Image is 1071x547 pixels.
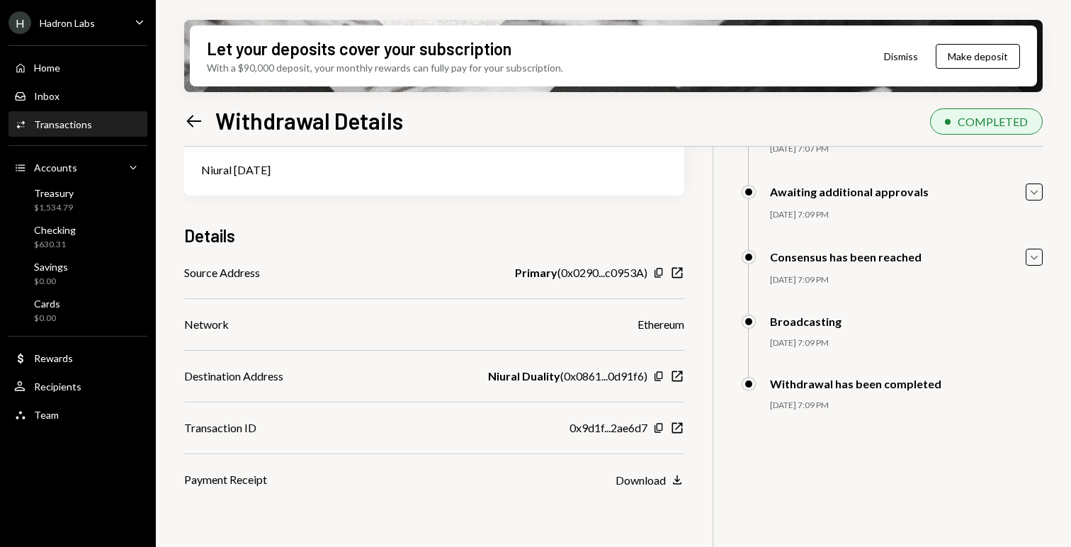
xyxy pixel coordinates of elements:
div: Source Address [184,264,260,281]
div: Inbox [34,90,59,102]
b: Primary [515,264,557,281]
div: Ethereum [637,316,684,333]
div: $630.31 [34,239,76,251]
h1: Withdrawal Details [215,106,403,135]
div: Payment Receipt [184,471,267,488]
button: Download [616,473,684,488]
a: Inbox [8,83,147,108]
a: Treasury$1,534.79 [8,183,147,217]
div: [DATE] 7:09 PM [770,337,1043,349]
button: Dismiss [866,40,936,73]
div: Home [34,62,60,74]
div: $0.00 [34,312,60,325]
a: Home [8,55,147,80]
div: Broadcasting [770,315,841,328]
div: H [8,11,31,34]
a: Savings$0.00 [8,256,147,291]
div: [DATE] 7:09 PM [770,274,1043,286]
div: Checking [34,224,76,236]
div: Hadron Labs [40,17,95,29]
a: Rewards [8,345,147,371]
div: ( 0x0290...c0953A ) [515,264,647,281]
a: Team [8,402,147,427]
div: COMPLETED [958,115,1028,128]
div: Transactions [34,118,92,130]
div: Savings [34,261,68,273]
h3: Details [184,224,235,247]
div: Treasury [34,187,74,199]
div: $1,534.79 [34,202,74,214]
div: With a $90,000 deposit, your monthly rewards can fully pay for your subscription. [207,60,563,75]
a: Transactions [8,111,147,137]
div: Transaction ID [184,419,256,436]
a: Checking$630.31 [8,220,147,254]
div: Recipients [34,380,81,393]
div: 0x9d1f...2ae6d7 [569,419,647,436]
a: Accounts [8,154,147,180]
div: Cards [34,298,60,310]
div: Download [616,473,666,487]
button: Make deposit [936,44,1020,69]
a: Cards$0.00 [8,293,147,327]
div: Network [184,316,229,333]
b: Niural Duality [488,368,560,385]
a: Recipients [8,373,147,399]
div: [DATE] 7:07 PM [770,143,1043,155]
div: Withdrawal has been completed [770,377,941,390]
div: ( 0x0861...0d91f6 ) [488,368,647,385]
div: [DATE] 7:09 PM [770,209,1043,221]
div: $0.00 [34,276,68,288]
div: Niural [DATE] [201,162,667,179]
div: [DATE] 7:09 PM [770,400,1043,412]
div: Rewards [34,352,73,364]
div: Awaiting additional approvals [770,185,929,198]
div: Destination Address [184,368,283,385]
div: Let your deposits cover your subscription [207,37,511,60]
div: Team [34,409,59,421]
div: Accounts [34,162,77,174]
div: Consensus has been reached [770,250,922,264]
